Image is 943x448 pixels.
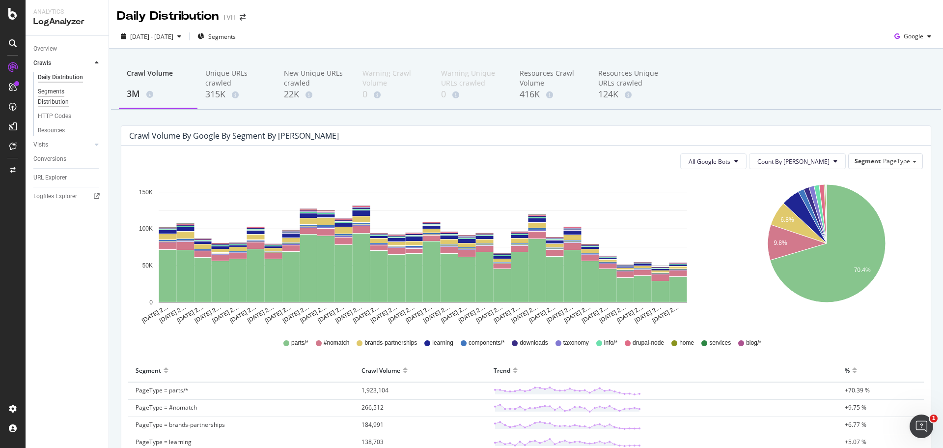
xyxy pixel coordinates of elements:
a: Daily Distribution [38,72,102,83]
div: 22K [284,88,347,101]
div: 315K [205,88,268,101]
span: Count By Day [757,157,830,166]
a: URL Explorer [33,173,102,183]
a: Resources [38,125,102,136]
div: LogAnalyzer [33,16,101,28]
button: Google [890,29,935,44]
button: Count By [PERSON_NAME] [749,153,846,169]
div: 0 [362,88,425,101]
span: All Google Bots [689,157,730,166]
div: Segments Distribution [38,87,92,107]
span: info/* [604,339,617,347]
iframe: Intercom live chat [910,415,933,438]
div: % [845,362,850,378]
span: 266,512 [361,403,384,412]
text: 0 [149,299,153,306]
div: Trend [494,362,510,378]
div: Crawls [33,58,51,68]
div: Conversions [33,154,66,164]
div: Crawl Volume [361,362,400,378]
span: 1,923,104 [361,386,388,394]
div: 124K [598,88,661,101]
div: URL Explorer [33,173,67,183]
div: 3M [127,88,190,100]
div: Unique URLs crawled [205,68,268,88]
text: 50K [142,262,153,269]
text: 6.8% [780,217,794,224]
span: PageType = #nomatch [136,403,197,412]
span: Segments [208,32,236,41]
div: Logfiles Explorer [33,191,77,202]
a: Conversions [33,154,102,164]
div: Segment [136,362,161,378]
div: HTTP Codes [38,111,71,121]
div: Analytics [33,8,101,16]
span: components/* [469,339,504,347]
button: Segments [194,29,240,44]
span: 1 [930,415,938,422]
div: New Unique URLs crawled [284,68,347,88]
div: Daily Distribution [117,8,219,25]
span: +6.77 % [845,420,866,429]
div: Resources Crawl Volume [520,68,582,88]
span: taxonomy [563,339,589,347]
span: #nomatch [324,339,350,347]
div: arrow-right-arrow-left [240,14,246,21]
span: Google [904,32,923,40]
svg: A chart. [732,177,921,325]
span: downloads [520,339,548,347]
span: PageType = learning [136,438,192,446]
div: Warning Unique URLs crawled [441,68,504,88]
a: Logfiles Explorer [33,191,102,202]
span: 138,703 [361,438,384,446]
text: 9.8% [774,239,787,246]
div: Crawl Volume [127,68,190,87]
span: blog/* [746,339,761,347]
div: Visits [33,140,48,150]
span: +5.07 % [845,438,866,446]
div: 416K [520,88,582,101]
span: PageType [883,157,910,165]
span: services [709,339,731,347]
a: Crawls [33,58,92,68]
div: Resources [38,125,65,136]
div: 0 [441,88,504,101]
span: +70.39 % [845,386,870,394]
svg: A chart. [129,177,717,325]
div: Overview [33,44,57,54]
div: Crawl Volume by google by Segment by [PERSON_NAME] [129,131,339,141]
span: PageType = brands-partnerships [136,420,225,429]
span: learning [432,339,453,347]
span: parts/* [291,339,308,347]
span: drupal-node [633,339,664,347]
span: Segment [855,157,881,165]
span: PageType = parts/* [136,386,189,394]
a: HTTP Codes [38,111,102,121]
div: TVH [222,12,236,22]
span: home [679,339,694,347]
div: Resources Unique URLs crawled [598,68,661,88]
text: 150K [139,189,153,196]
button: [DATE] - [DATE] [117,29,185,44]
span: +9.75 % [845,403,866,412]
text: 100K [139,226,153,233]
span: [DATE] - [DATE] [130,32,173,41]
text: 70.4% [854,267,871,274]
span: 184,991 [361,420,384,429]
div: Warning Crawl Volume [362,68,425,88]
a: Visits [33,140,92,150]
span: brands-partnerships [364,339,417,347]
div: Daily Distribution [38,72,83,83]
a: Segments Distribution [38,87,102,107]
button: All Google Bots [680,153,747,169]
a: Overview [33,44,102,54]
